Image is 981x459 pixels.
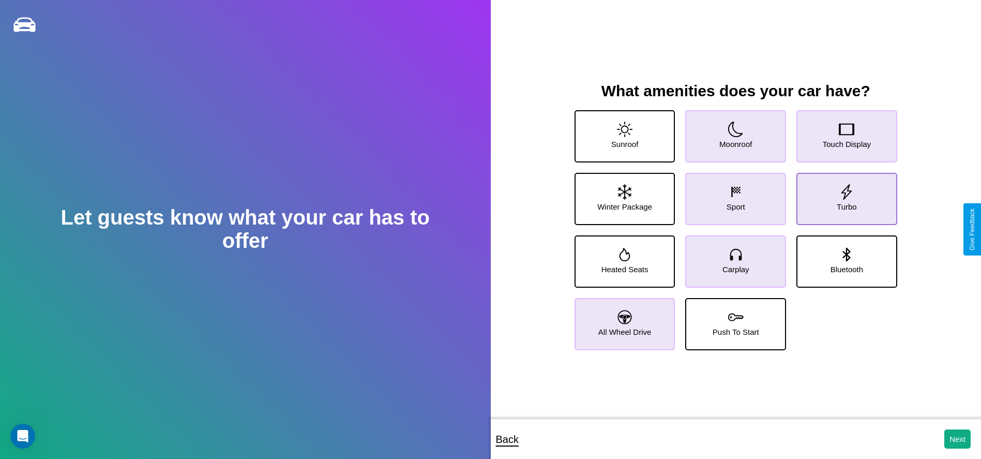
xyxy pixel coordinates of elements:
[564,82,908,100] h3: What amenities does your car have?
[713,325,759,339] p: Push To Start
[10,424,35,449] iframe: Intercom live chat
[944,430,971,449] button: Next
[49,206,442,253] h2: Let guests know what your car has to offer
[597,200,652,214] p: Winter Package
[719,137,752,151] p: Moonroof
[598,325,652,339] p: All Wheel Drive
[496,430,519,449] p: Back
[727,200,745,214] p: Sport
[823,137,871,151] p: Touch Display
[601,262,648,276] p: Heated Seats
[611,137,639,151] p: Sunroof
[969,209,976,250] div: Give Feedback
[722,262,749,276] p: Carplay
[831,262,863,276] p: Bluetooth
[837,200,857,214] p: Turbo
